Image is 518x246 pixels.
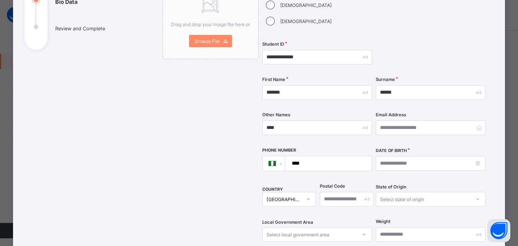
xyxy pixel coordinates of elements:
[262,187,283,192] span: COUNTRY
[266,196,302,202] div: [GEOGRAPHIC_DATA]
[376,112,406,117] label: Email Address
[262,112,290,117] label: Other Names
[487,219,510,242] button: Open asap
[376,148,407,153] label: Date of Birth
[262,41,284,47] label: Student ID
[376,184,406,190] span: State of Origin
[320,183,345,189] label: Postal Code
[262,77,285,82] label: First Name
[376,77,395,82] label: Surname
[380,192,424,206] div: Select state of origin
[262,148,296,153] label: Phone Number
[376,219,390,224] label: Weight
[266,227,329,242] div: Select local government area
[262,220,313,225] span: Local Government Area
[195,38,220,44] span: Browse File
[280,2,332,8] label: [DEMOGRAPHIC_DATA]
[171,21,250,27] span: Drag and drop your image file here or
[280,18,332,24] label: [DEMOGRAPHIC_DATA]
